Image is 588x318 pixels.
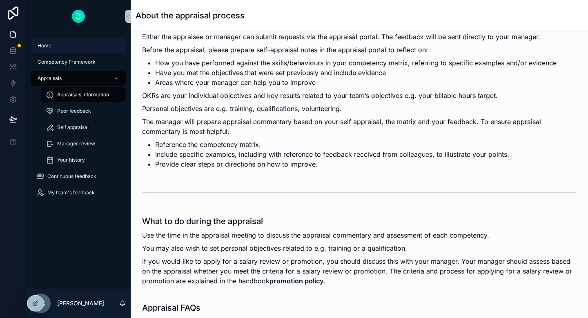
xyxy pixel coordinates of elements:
[142,117,577,136] p: The manager will prepare appraisal commentary based on your self appraisal, the matrix and your f...
[155,68,577,78] li: Have you met the objectives that were set previously and include evidence
[142,104,577,113] p: Personal objectives are e.g. training, qualifications, volunteering.
[57,157,85,163] span: Your history
[142,91,577,100] p: OKRs are your individual objectives and key results related to your team’s objectives e.g. your b...
[57,91,109,98] span: Appraisals information
[155,149,577,159] li: Include specific examples, including with reference to feedback received from colleagues, to illu...
[41,87,126,102] a: Appraisals information
[38,59,96,65] span: Competency Framework
[136,10,245,21] h1: About the appraisal process
[47,189,95,196] span: My team's feedback
[155,159,577,169] li: Provide clear steps or directions on how to improve.
[41,104,126,118] a: Peer feedback
[41,136,126,151] a: Manager review
[41,153,126,167] a: Your history
[47,173,96,180] span: Continuous feedback
[142,230,577,240] p: Use the time in the appraisal meeting to discuss the appraisal commentary and assessment of each ...
[41,120,126,135] a: Self appraisal
[38,42,51,49] span: Home
[142,302,200,314] h1: Appraisal FAQs
[31,71,126,86] a: Appraisals
[155,58,577,68] li: How you have performed against the skills/behaviours in your competency matrix, referring to spec...
[57,140,95,147] span: Manager review
[155,140,577,149] li: Reference the competency matrix.
[38,75,62,82] span: Appraisals
[31,185,126,200] a: My team's feedback
[142,243,577,253] p: You may also wish to set personal objectives related to e.g. training or a qualification.
[31,38,126,53] a: Home
[155,78,577,87] li: Areas where your manager can help you to improve
[31,169,126,184] a: Continuous feedback
[72,10,85,23] img: App logo
[269,277,324,285] a: promotion policy
[142,256,577,286] p: If you would like to apply for a salary review or promotion, you should discuss this with your ma...
[142,216,577,227] h1: What to do during the appraisal
[57,299,104,307] p: [PERSON_NAME]
[57,108,91,114] span: Peer feedback
[142,45,577,55] p: Before the appraisal, please prepare self-appraisal notes in the appraisal portal to reflect on:
[142,32,577,42] p: Either the appraisee or manager can submit requests via the appraisal portal. The feedback will b...
[57,124,89,131] span: Self appraisal
[26,33,131,211] div: scrollable content
[31,55,126,69] a: Competency Framework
